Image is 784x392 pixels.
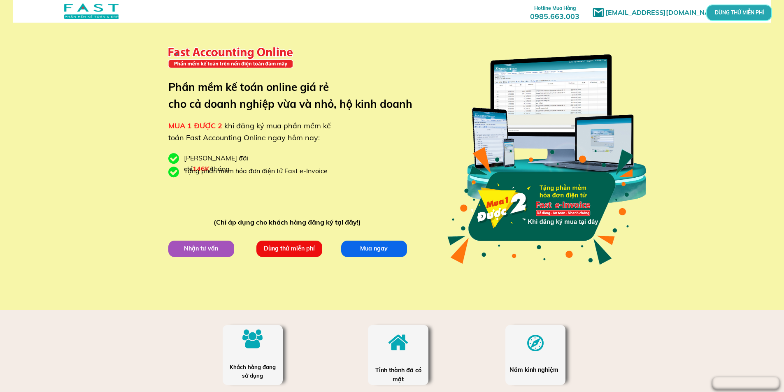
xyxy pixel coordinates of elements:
span: MUA 1 ĐƯỢC 2 [168,121,222,130]
h3: 0985.663.003 [521,3,589,21]
div: [PERSON_NAME] đãi chỉ /tháng [184,153,291,174]
h1: [EMAIL_ADDRESS][DOMAIN_NAME] [605,7,727,18]
div: Khách hàng đang sử dụng [227,363,278,380]
div: Tặng phần mềm hóa đơn điện tử Fast e-Invoice [184,166,334,176]
div: Tỉnh thành đã có mặt [375,366,422,384]
p: Mua ngay [341,241,407,257]
span: 146K [193,165,209,173]
span: khi đăng ký mua phần mềm kế toán Fast Accounting Online ngay hôm nay: [168,121,331,142]
span: Hotline Mua Hàng [534,5,576,11]
p: Nhận tư vấn [168,241,234,257]
div: Năm kinh nghiệm [509,365,561,374]
div: (Chỉ áp dụng cho khách hàng đăng ký tại đây!) [214,217,365,228]
h3: Phần mềm kế toán online giá rẻ cho cả doanh nghiệp vừa và nhỏ, hộ kinh doanh [168,79,425,113]
p: Dùng thử miễn phí [256,241,322,257]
